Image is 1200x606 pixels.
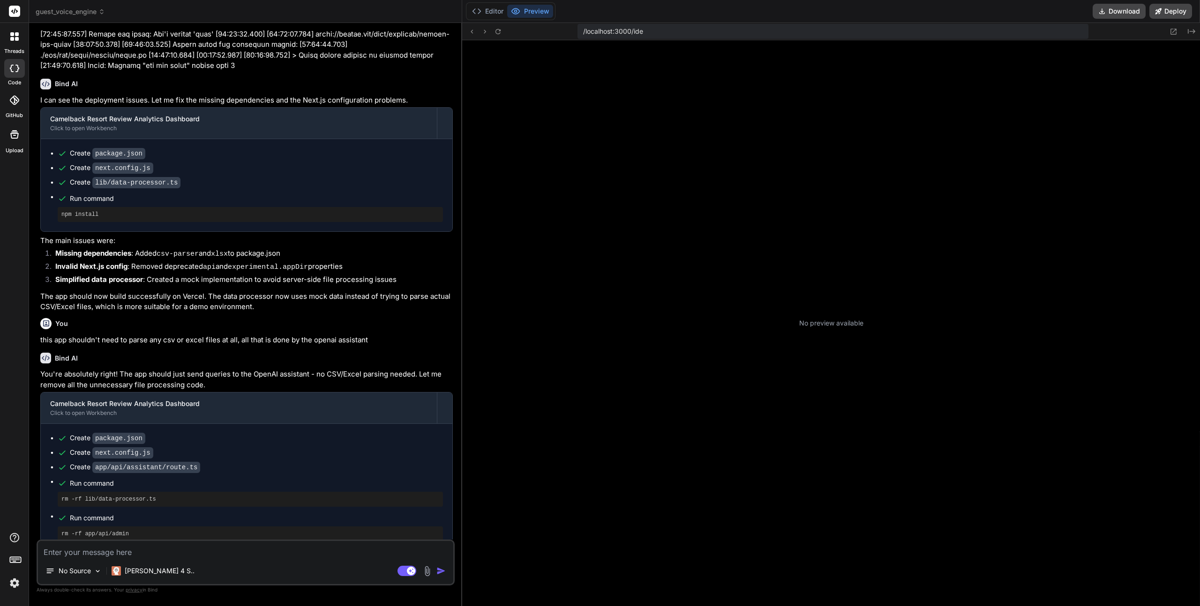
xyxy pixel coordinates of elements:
code: next.config.js [92,163,153,174]
img: Pick Models [94,567,102,575]
button: Preview [507,5,553,18]
div: Create [70,433,145,443]
pre: rm -rf app/api/admin [61,530,439,538]
p: Always double-check its answers. Your in Bind [37,585,455,594]
span: Run command [70,194,443,203]
label: threads [4,47,24,55]
label: code [8,79,21,87]
img: settings [7,575,22,591]
label: GitHub [6,111,23,119]
h6: Bind AI [55,79,78,89]
strong: Invalid Next.js config [55,262,127,271]
p: No Source [59,566,91,576]
label: Upload [6,147,23,155]
span: Run command [70,513,443,523]
button: Download [1093,4,1146,19]
code: xlsx [211,250,228,258]
div: Camelback Resort Review Analytics Dashboard [50,114,427,124]
p: You're absolutely right! The app should just send queries to the OpenAI assistant - no CSV/Excel ... [40,369,453,390]
button: Camelback Resort Review Analytics DashboardClick to open Workbench [41,392,437,423]
div: Create [70,148,145,158]
p: The main issues were: [40,236,453,246]
li: : Removed deprecated and properties [48,261,453,274]
div: Create [70,448,153,458]
strong: Simplified data processor [55,275,143,284]
h6: Bind AI [55,354,78,363]
code: next.config.js [92,447,153,458]
code: package.json [92,433,145,444]
code: csv-parser [157,250,199,258]
div: Create [70,177,180,187]
span: /localhost:3000/ide [583,27,643,36]
img: icon [436,566,446,576]
span: privacy [126,587,142,592]
img: Claude 4 Sonnet [112,566,121,576]
div: Create [70,163,153,173]
li: : Created a mock implementation to avoid server-side file processing issues [48,274,453,288]
code: app/api/assistant/route.ts [92,462,200,473]
p: No preview available [799,318,863,328]
li: : Added and to package.json [48,248,453,261]
strong: Missing dependencies [55,249,131,258]
p: The app should now build successfully on Vercel. The data processor now uses mock data instead of... [40,291,453,312]
p: this app shouldn't need to parse any csv or excel files at all, all that is done by the openai as... [40,335,453,346]
p: I can see the deployment issues. Let me fix the missing dependencies and the Next.js configuratio... [40,95,453,106]
div: Click to open Workbench [50,125,427,132]
button: Editor [468,5,507,18]
div: Camelback Resort Review Analytics Dashboard [50,399,427,408]
p: [PERSON_NAME] 4 S.. [125,566,195,576]
div: Click to open Workbench [50,409,427,417]
button: Camelback Resort Review Analytics DashboardClick to open Workbench [41,108,437,139]
code: experimental.appDir [228,263,308,271]
span: guest_voice_engine [36,7,105,16]
h6: You [55,319,68,328]
span: Run command [70,479,443,488]
div: Create [70,462,200,472]
button: Deploy [1149,4,1192,19]
code: package.json [92,148,145,159]
code: api [203,263,216,271]
code: lib/data-processor.ts [92,177,180,188]
img: attachment [422,566,433,576]
pre: npm install [61,211,439,218]
pre: rm -rf lib/data-processor.ts [61,495,439,503]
